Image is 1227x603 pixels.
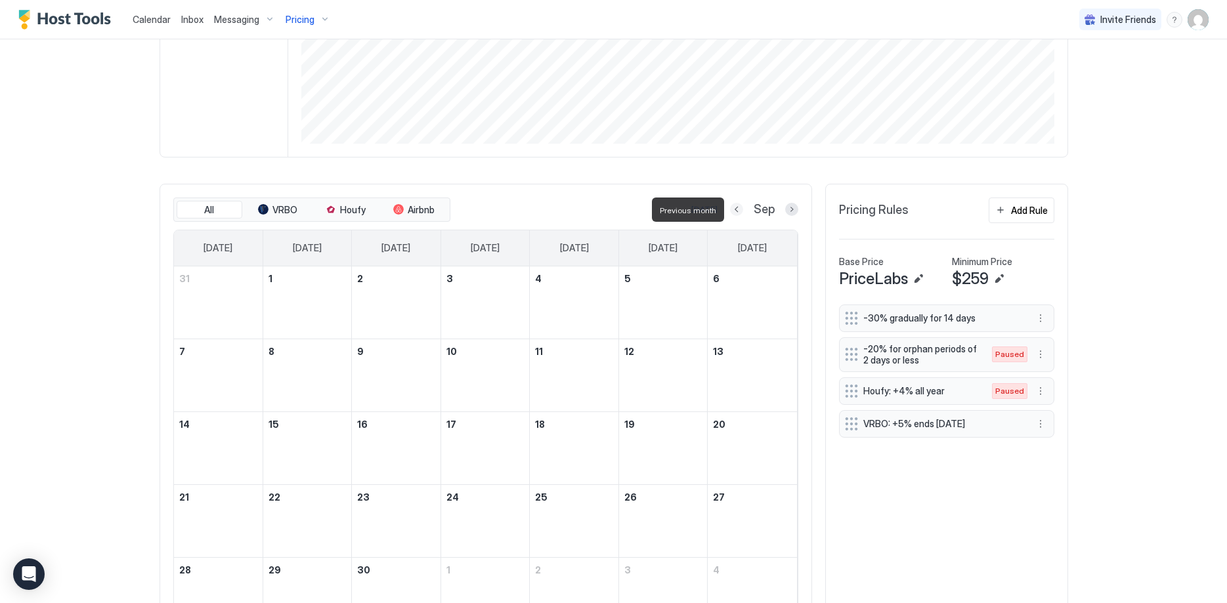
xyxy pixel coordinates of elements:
span: 13 [713,346,723,357]
td: September 8, 2025 [263,339,352,411]
span: [DATE] [471,242,500,254]
button: Edit [991,271,1007,287]
button: More options [1033,346,1048,362]
span: Houfy [340,204,366,216]
a: September 29, 2025 [263,558,352,582]
span: $259 [952,269,989,289]
a: September 11, 2025 [530,339,618,364]
a: Calendar [133,12,171,26]
span: Minimum Price [952,256,1012,268]
span: 16 [357,419,368,430]
a: August 31, 2025 [174,266,263,291]
span: Messaging [214,14,259,26]
div: menu [1033,416,1048,432]
a: Sunday [190,230,246,266]
div: menu [1033,310,1048,326]
a: September 16, 2025 [352,412,441,436]
a: September 7, 2025 [174,339,263,364]
span: [DATE] [381,242,410,254]
span: Base Price [839,256,884,268]
td: September 12, 2025 [618,339,708,411]
a: September 5, 2025 [619,266,708,291]
span: 11 [535,346,543,357]
a: October 2, 2025 [530,558,618,582]
a: September 3, 2025 [441,266,530,291]
span: 6 [713,273,720,284]
td: September 20, 2025 [708,411,797,484]
td: September 18, 2025 [530,411,619,484]
span: 2 [357,273,363,284]
div: Open Intercom Messenger [13,558,45,590]
span: 15 [269,419,279,430]
span: VRBO: +5% ends [DATE] [863,418,1020,430]
span: 21 [179,491,189,503]
a: September 10, 2025 [441,339,530,364]
a: October 3, 2025 [619,558,708,582]
a: September 9, 2025 [352,339,441,364]
button: More options [1033,383,1048,399]
span: 1 [269,273,272,284]
td: September 19, 2025 [618,411,708,484]
td: September 16, 2025 [352,411,441,484]
a: Thursday [547,230,602,266]
a: September 6, 2025 [708,266,796,291]
span: [DATE] [204,242,232,254]
button: Add Rule [989,198,1054,223]
span: 24 [446,491,459,503]
a: September 8, 2025 [263,339,352,364]
span: 14 [179,419,190,430]
span: Invite Friends [1100,14,1156,26]
td: September 1, 2025 [263,266,352,339]
span: 3 [446,273,453,284]
td: September 14, 2025 [174,411,263,484]
button: Next month [785,203,798,216]
td: August 31, 2025 [174,266,263,339]
span: 4 [535,273,542,284]
a: September 4, 2025 [530,266,618,291]
td: September 23, 2025 [352,484,441,557]
a: Wednesday [458,230,513,266]
a: September 20, 2025 [708,412,796,436]
a: September 15, 2025 [263,412,352,436]
td: September 5, 2025 [618,266,708,339]
button: Houfy [313,201,379,219]
span: -20% for orphan periods of 2 days or less [863,343,979,366]
span: 17 [446,419,456,430]
td: September 27, 2025 [708,484,797,557]
a: September 22, 2025 [263,485,352,509]
span: 3 [624,564,631,575]
button: All [177,201,242,219]
td: September 21, 2025 [174,484,263,557]
div: Host Tools Logo [18,10,117,30]
a: Saturday [725,230,780,266]
div: User profile [1188,9,1209,30]
span: 12 [624,346,634,357]
div: Add Rule [1011,203,1048,217]
span: Paused [995,385,1024,397]
span: [DATE] [560,242,589,254]
a: September 17, 2025 [441,412,530,436]
span: 29 [269,564,281,575]
span: Inbox [181,14,204,25]
td: September 4, 2025 [530,266,619,339]
td: September 7, 2025 [174,339,263,411]
a: September 13, 2025 [708,339,796,364]
span: 5 [624,273,631,284]
span: 7 [179,346,185,357]
td: September 3, 2025 [441,266,530,339]
a: September 1, 2025 [263,266,352,291]
a: September 26, 2025 [619,485,708,509]
button: VRBO [245,201,311,219]
span: 18 [535,419,545,430]
span: Pricing Rules [839,203,909,218]
a: September 27, 2025 [708,485,796,509]
span: -30% gradually for 14 days [863,312,1020,324]
span: [DATE] [649,242,678,254]
td: September 26, 2025 [618,484,708,557]
span: Paused [995,348,1024,360]
span: [DATE] [293,242,322,254]
span: 2 [535,564,541,575]
a: September 28, 2025 [174,558,263,582]
td: September 15, 2025 [263,411,352,484]
a: Friday [635,230,691,266]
